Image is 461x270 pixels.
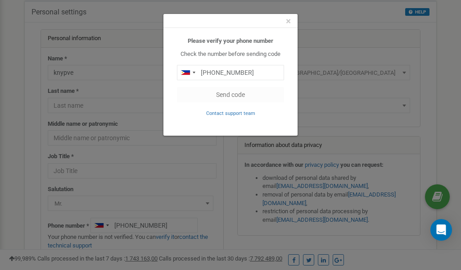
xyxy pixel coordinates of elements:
[177,65,198,80] div: Telephone country code
[430,219,452,241] div: Open Intercom Messenger
[286,16,291,27] span: ×
[206,110,255,116] small: Contact support team
[188,37,273,44] b: Please verify your phone number
[206,110,255,116] a: Contact support team
[177,50,284,59] p: Check the number before sending code
[177,87,284,102] button: Send code
[286,17,291,26] button: Close
[177,65,284,80] input: 0905 123 4567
